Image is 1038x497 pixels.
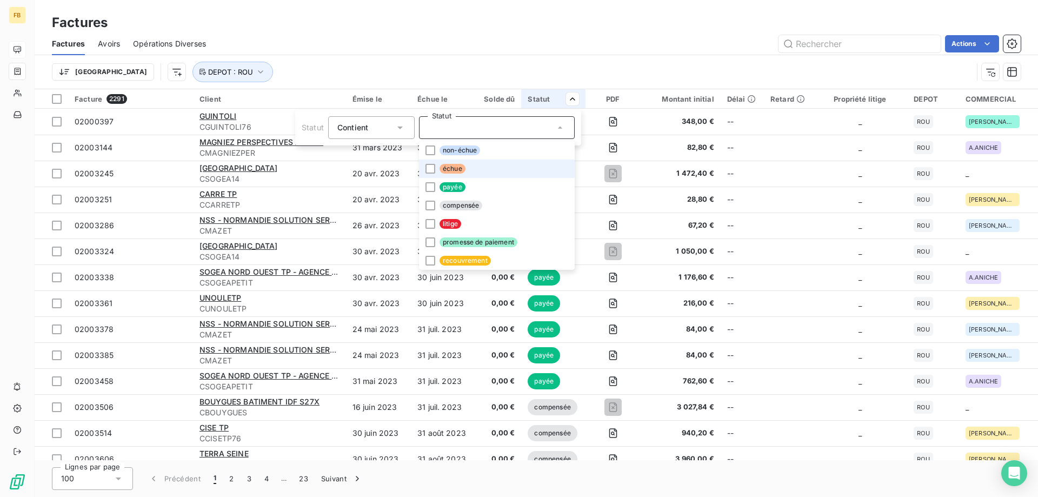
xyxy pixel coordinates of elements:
span: promesse de paiement [440,237,517,247]
span: compensée [440,201,482,210]
span: Statut [302,123,324,132]
span: litige [440,219,461,229]
span: Contient [337,123,368,132]
span: payée [440,182,465,192]
span: recouvrement [440,256,491,266]
span: non-échue [440,145,480,155]
span: échue [440,164,465,174]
